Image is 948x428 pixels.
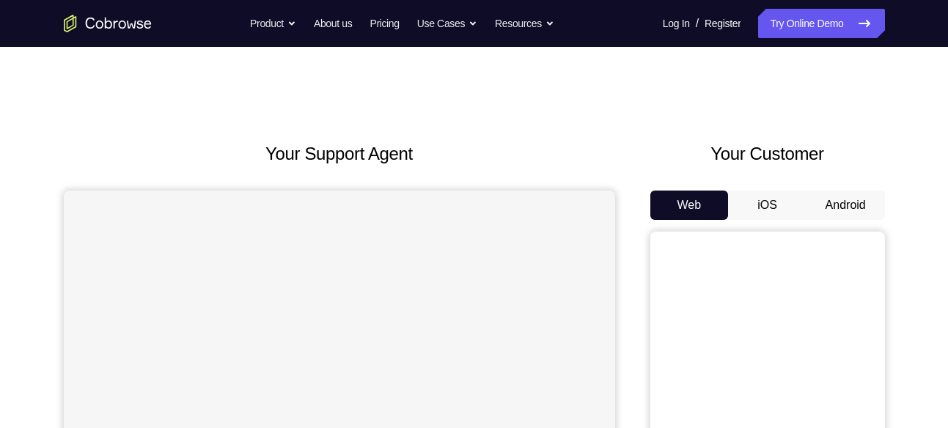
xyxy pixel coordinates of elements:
[64,15,152,32] a: Go to the home page
[806,191,885,220] button: Android
[696,15,699,32] span: /
[650,191,729,220] button: Web
[705,9,741,38] a: Register
[758,9,884,38] a: Try Online Demo
[663,9,690,38] a: Log In
[314,9,352,38] a: About us
[417,9,477,38] button: Use Cases
[495,9,554,38] button: Resources
[64,141,615,167] h2: Your Support Agent
[370,9,399,38] a: Pricing
[650,141,885,167] h2: Your Customer
[728,191,806,220] button: iOS
[250,9,296,38] button: Product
